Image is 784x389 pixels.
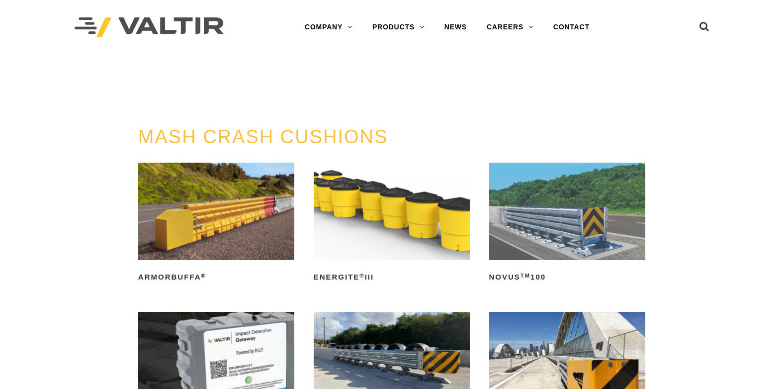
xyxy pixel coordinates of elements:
a: ArmorBuffa® [138,163,294,285]
sup: ® [359,273,364,279]
a: MASH CRASH CUSHIONS [138,126,388,147]
sup: TM [521,273,530,279]
a: NEWS [435,17,477,37]
a: CAREERS [477,17,543,37]
a: CONTACT [543,17,600,37]
a: NOVUSTM100 [489,163,645,285]
sup: ® [201,273,206,279]
img: Valtir [75,17,224,38]
a: COMPANY [295,17,362,37]
h2: ArmorBuffa [138,269,294,285]
h2: ENERGITE III [314,269,470,285]
h2: NOVUS 100 [489,269,645,285]
a: PRODUCTS [362,17,435,37]
a: ENERGITE®III [314,163,470,285]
